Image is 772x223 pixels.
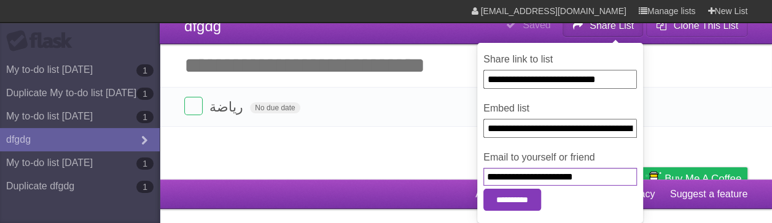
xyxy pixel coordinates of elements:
a: Buy me a coffee [639,167,747,190]
b: 1 [136,88,154,100]
label: Embed list [483,101,637,116]
a: About [475,183,501,206]
b: 1 [136,157,154,170]
span: No due date [250,102,300,113]
span: رياضة [209,99,246,115]
label: Done [184,97,203,115]
span: Buy me a coffee [665,168,741,189]
img: Buy me a coffee [645,168,661,189]
b: Share List [590,20,634,31]
label: Share link to list [483,52,637,67]
b: 1 [136,64,154,77]
b: 1 [136,181,154,193]
button: Clone This List [646,15,747,37]
span: dfgdg [184,18,221,34]
b: Clone This List [673,20,738,31]
div: Flask [6,30,80,52]
label: Email to yourself or friend [483,150,637,165]
b: Saved [523,20,550,30]
b: 1 [136,111,154,123]
button: Share List [563,15,644,37]
a: Suggest a feature [670,183,747,206]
